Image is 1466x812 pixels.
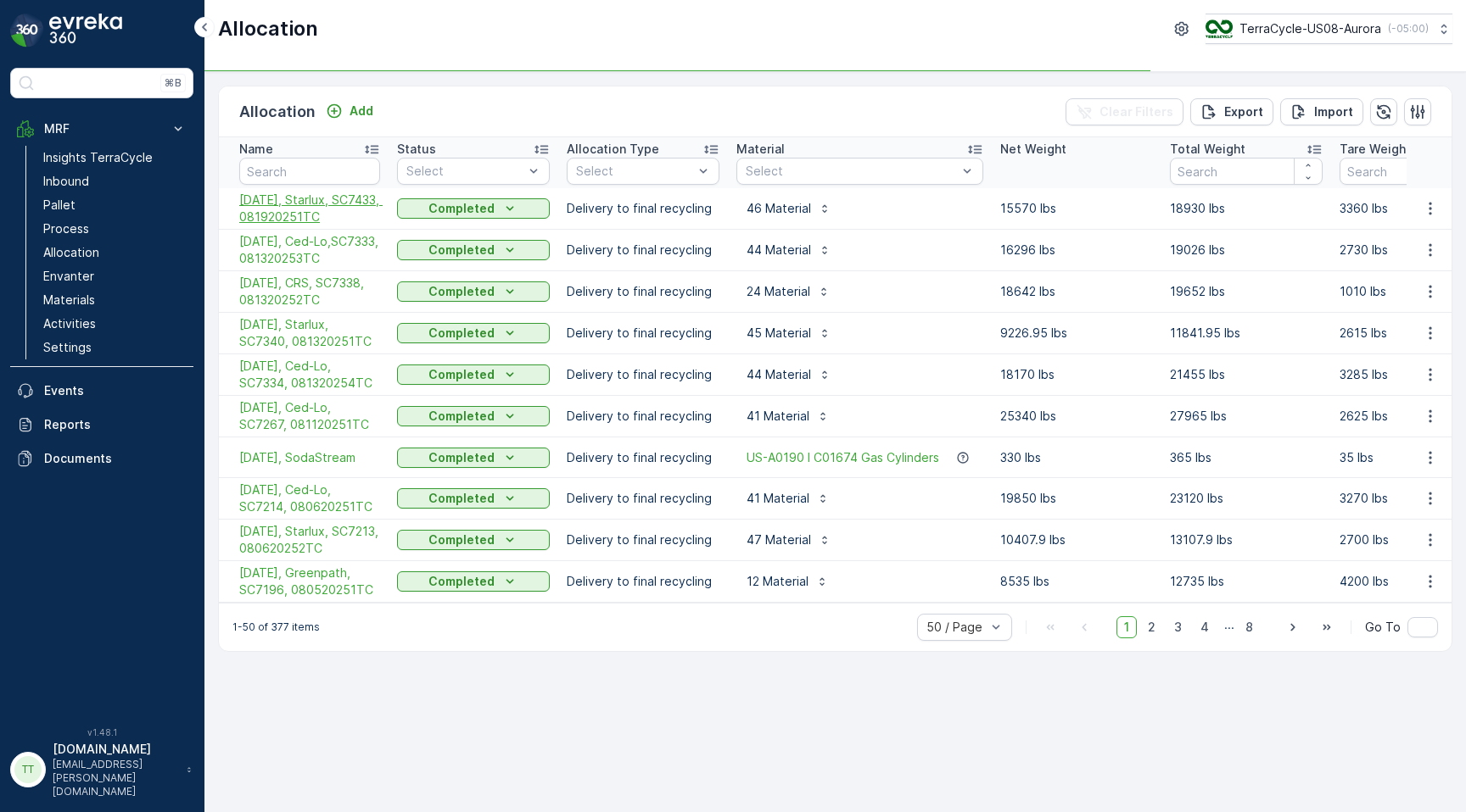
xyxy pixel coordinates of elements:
[36,264,193,288] a: Envanter
[36,312,193,336] a: Activities
[428,449,495,466] p: Completed
[43,268,94,285] p: Envanter
[1224,103,1263,120] p: Export
[239,275,380,309] a: 08/14/25, CRS, SC7338, 081320252TC
[36,170,193,193] a: Inbound
[239,233,380,267] span: [DATE], Ced-Lo,SC7333, 081320253TC
[10,112,193,146] button: MRF
[1206,14,1452,44] button: TerraCycle-US08-Aurora(-05:00)
[1170,408,1323,425] p: 27965 lbs
[1000,490,1153,507] p: 19850 lbs
[397,530,550,550] button: Completed
[239,565,380,598] a: 08/07/25, Greenpath, SC7196, 080520251TC
[1238,616,1261,638] span: 8
[397,571,550,592] button: Completed
[239,100,316,124] p: Allocation
[747,449,939,466] a: US-A0190 I C01674 Gas Cylinders
[747,242,811,259] p: 44 Material
[747,366,811,383] p: 44 Material
[1239,20,1381,37] p: TerraCycle-US08-Aurora
[1224,616,1234,638] p: ...
[558,437,728,478] td: Delivery to final recycling
[10,408,193,442] a: Reports
[43,173,89,190] p: Inbound
[397,281,550,302] button: Completed
[1170,531,1323,548] p: 13107.9 lbs
[397,323,550,343] button: Completed
[43,339,92,356] p: Settings
[1170,449,1323,466] p: 365 lbs
[36,336,193,359] a: Settings
[43,220,89,237] p: Process
[736,568,839,595] button: 12 Material
[1388,22,1429,36] p: ( -05:00 )
[558,188,728,230] td: Delivery to final recycling
[239,523,380,557] span: [DATE], Starlux, SC7213, 080620252TC
[43,292,95,309] p: Materials
[36,288,193,312] a: Materials
[1000,200,1153,217] p: 15570 lbs
[1000,449,1153,466] p: 330 lbs
[558,561,728,603] td: Delivery to final recycling
[1000,283,1153,300] p: 18642 lbs
[397,364,550,385] button: Completed
[428,242,495,259] p: Completed
[239,358,380,392] a: 08/15/25, Ced-Lo, SC7334, 081320254TC
[747,490,809,507] p: 41 Material
[1000,408,1153,425] p: 25340 lbs
[350,103,373,120] p: Add
[36,217,193,241] a: Process
[1170,200,1323,217] p: 18930 lbs
[428,200,495,217] p: Completed
[558,354,728,396] td: Delivery to final recycling
[428,490,495,507] p: Completed
[239,449,380,466] span: [DATE], SodaStream
[558,478,728,520] td: Delivery to final recycling
[1140,616,1163,638] span: 2
[558,396,728,437] td: Delivery to final recycling
[1000,141,1066,158] p: Net Weight
[558,271,728,313] td: Delivery to final recycling
[44,382,187,399] p: Events
[1167,616,1189,638] span: 3
[747,408,809,425] p: 41 Material
[1000,242,1153,259] p: 16296 lbs
[1193,616,1217,638] span: 4
[1000,573,1153,590] p: 8535 lbs
[1190,98,1273,125] button: Export
[1099,103,1173,120] p: Clear Filters
[53,741,178,758] p: [DOMAIN_NAME]
[736,320,842,347] button: 45 Material
[36,146,193,170] a: Insights TerraCycle
[10,741,193,798] button: TT[DOMAIN_NAME][EMAIL_ADDRESS][PERSON_NAME][DOMAIN_NAME]
[10,442,193,476] a: Documents
[736,195,842,222] button: 46 Material
[44,120,159,137] p: MRF
[43,149,153,166] p: Insights TerraCycle
[747,531,811,548] p: 47 Material
[1170,573,1323,590] p: 12735 lbs
[1170,283,1323,300] p: 19652 lbs
[1365,619,1401,636] span: Go To
[1000,531,1153,548] p: 10407.9 lbs
[736,403,840,430] button: 41 Material
[43,244,99,261] p: Allocation
[239,523,380,557] a: 08/08/25, Starlux, SC7213, 080620252TC
[239,316,380,350] span: [DATE], Starlux, SC7340, 081320251TC
[736,278,841,305] button: 24 Material
[10,374,193,408] a: Events
[239,358,380,392] span: [DATE], Ced-Lo, SC7334, 081320254TC
[406,163,523,180] p: Select
[239,565,380,598] span: [DATE], Greenpath, SC7196, 080520251TC
[736,141,785,158] p: Material
[428,408,495,425] p: Completed
[558,230,728,271] td: Delivery to final recycling
[1170,366,1323,383] p: 21455 lbs
[736,526,842,553] button: 47 Material
[397,141,436,158] p: Status
[747,200,811,217] p: 46 Material
[44,450,187,467] p: Documents
[49,14,122,47] img: logo_dark-DEwI_e13.png
[567,141,659,158] p: Allocation Type
[746,163,957,180] p: Select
